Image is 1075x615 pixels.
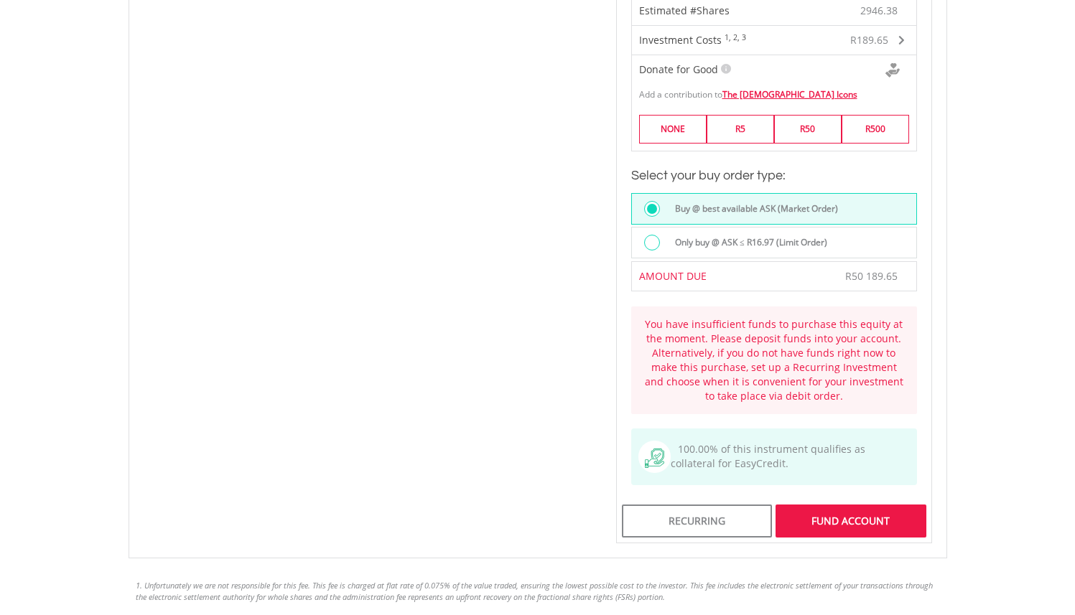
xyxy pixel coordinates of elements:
label: R5 [707,115,774,143]
span: AMOUNT DUE [639,269,707,283]
label: R50 [774,115,842,143]
img: collateral-qualifying-green.svg [645,449,664,468]
span: R50 189.65 [845,269,898,283]
span: 2946.38 [860,4,898,18]
sup: 1, 2, 3 [725,32,746,42]
label: Only buy @ ASK ≤ R16.97 (Limit Order) [666,235,827,250]
span: Investment Costs [639,33,722,47]
span: 100.00% of this instrument qualifies as collateral for EasyCredit. [671,442,865,470]
div: You have insufficient funds to purchase this equity at the moment. Please deposit funds into your... [642,317,906,403]
img: Donte For Good [885,63,900,78]
span: Donate for Good [639,62,718,76]
label: Buy @ best available ASK (Market Order) [666,201,838,217]
div: Recurring [622,504,772,537]
div: FUND ACCOUNT [776,504,926,537]
span: R189.65 [850,33,888,47]
span: Estimated #Shares [639,4,730,17]
h3: Select your buy order type: [631,166,917,186]
div: Add a contribution to [632,81,916,100]
label: R500 [842,115,909,143]
li: 1. Unfortunately we are not responsible for this fee. This fee is charged at flat rate of 0.075% ... [136,580,940,602]
a: The [DEMOGRAPHIC_DATA] Icons [722,88,857,100]
label: NONE [639,115,707,143]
